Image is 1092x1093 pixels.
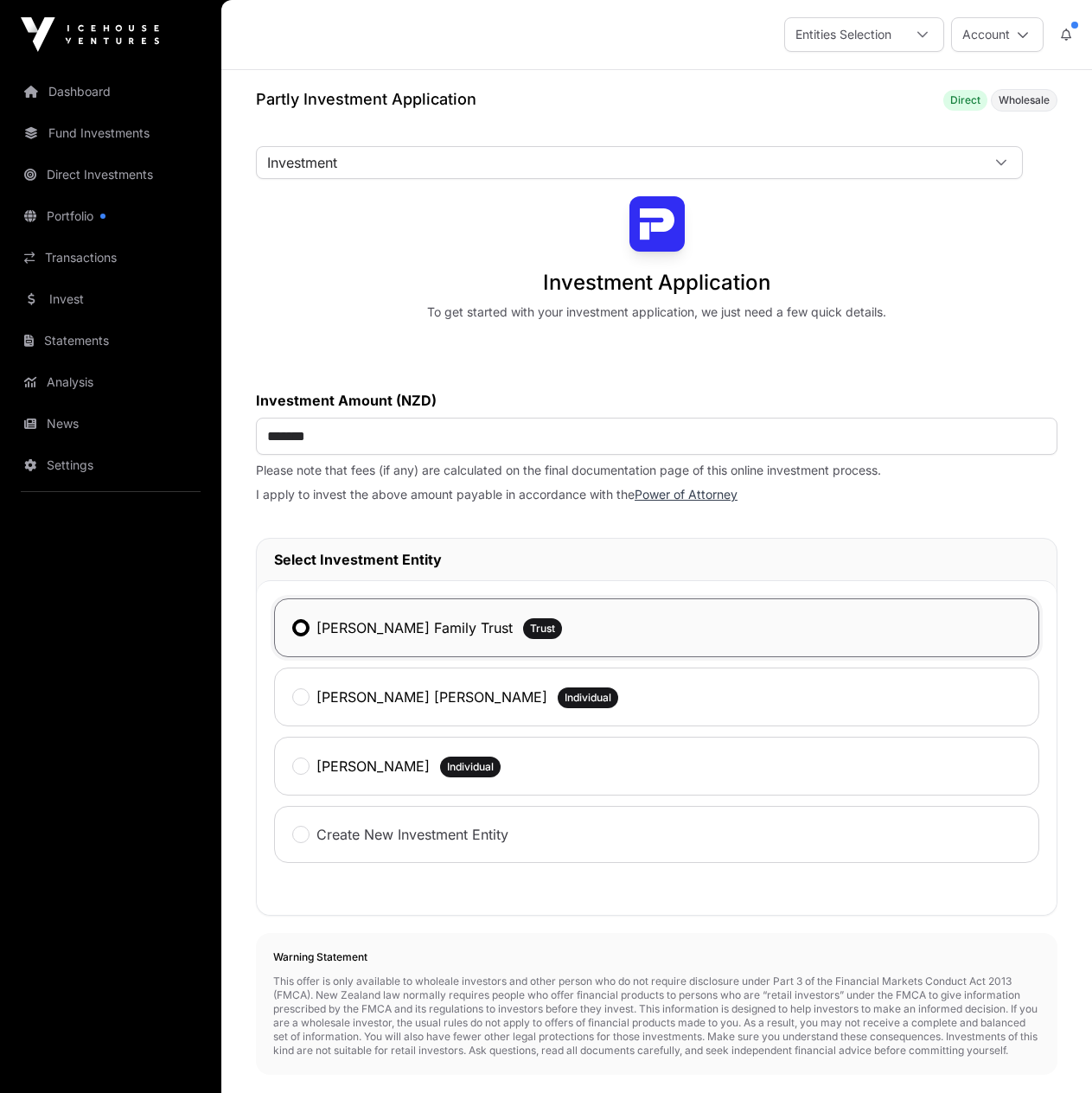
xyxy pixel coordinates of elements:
[14,322,208,360] a: Statements
[273,975,1040,1058] p: This offer is only available to wholeale investors and other person who do not require disclosure...
[256,390,1057,411] label: Investment Amount (NZD)
[14,446,208,484] a: Settings
[14,405,208,443] a: News
[447,760,494,774] span: Individual
[999,93,1050,107] span: Wholesale
[274,549,1039,570] h2: Select Investment Entity
[14,114,208,152] a: Fund Investments
[951,17,1044,52] button: Account
[316,687,547,707] label: [PERSON_NAME] [PERSON_NAME]
[14,156,208,194] a: Direct Investments
[629,196,685,252] img: Partly
[14,280,208,318] a: Invest
[427,304,886,321] div: To get started with your investment application, we just need a few quick details.
[635,487,738,502] a: Power of Attorney
[256,87,476,112] h1: Partly Investment Application
[257,147,980,178] span: Investment
[14,73,208,111] a: Dashboard
[14,197,208,235] a: Portfolio
[21,17,159,52] img: Icehouse Ventures Logo
[316,756,430,777] label: [PERSON_NAME]
[785,18,902,51] div: Entities Selection
[565,691,611,705] span: Individual
[256,462,1057,479] p: Please note that fees (if any) are calculated on the final documentation page of this online inve...
[14,363,208,401] a: Analysis
[543,269,770,297] h1: Investment Application
[273,950,1040,964] h2: Warning Statement
[256,486,1057,503] p: I apply to invest the above amount payable in accordance with the
[14,239,208,277] a: Transactions
[950,93,980,107] span: Direct
[530,622,555,636] span: Trust
[316,617,513,638] label: [PERSON_NAME] Family Trust
[316,824,508,845] label: Create New Investment Entity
